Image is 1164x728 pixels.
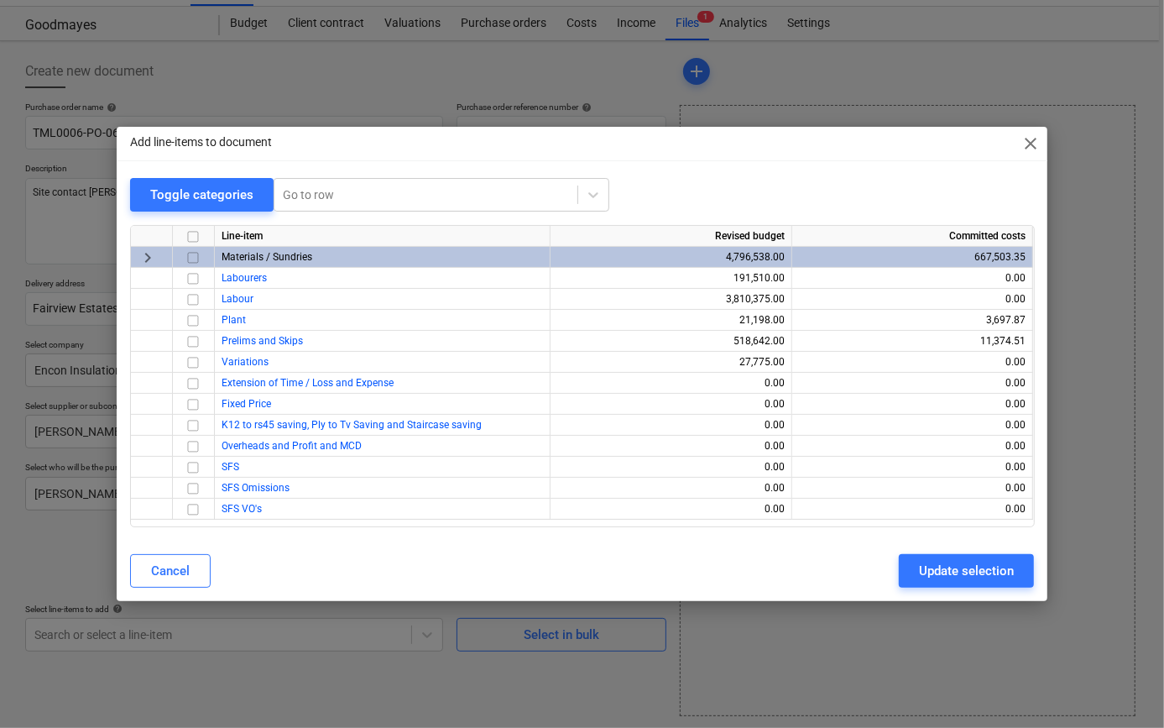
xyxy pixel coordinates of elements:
div: 3,697.87 [799,310,1026,331]
div: 0.00 [557,457,785,478]
div: 0.00 [799,373,1026,394]
div: 0.00 [799,415,1026,436]
a: SFS VO's [222,503,262,515]
div: 4,796,538.00 [557,247,785,268]
div: 0.00 [557,373,785,394]
p: Add line-items to document [130,134,272,151]
div: 518,642.00 [557,331,785,352]
div: 0.00 [799,478,1026,499]
div: 11,374.51 [799,331,1026,352]
div: 0.00 [799,352,1026,373]
button: Toggle categories [130,178,274,212]
div: 0.00 [799,436,1026,457]
a: Labourers [222,272,267,284]
div: Toggle categories [150,184,253,206]
div: 21,198.00 [557,310,785,331]
div: 0.00 [799,394,1026,415]
div: Committed costs [792,226,1033,247]
div: 0.00 [557,499,785,520]
div: 0.00 [799,289,1026,310]
button: Cancel [130,554,211,588]
div: 3,810,375.00 [557,289,785,310]
div: Revised budget [551,226,792,247]
div: Cancel [151,560,190,582]
a: SFS Omissions [222,482,290,494]
div: Line-item [215,226,551,247]
a: SFS [222,461,239,473]
div: 0.00 [799,268,1026,289]
a: Variations [222,356,269,368]
a: Extension of Time / Loss and Expense [222,377,394,389]
span: keyboard_arrow_right [138,248,158,268]
div: 0.00 [799,457,1026,478]
span: Materials / Sundries [222,251,312,263]
div: 27,775.00 [557,352,785,373]
a: Overheads and Profit and MCD [222,440,362,452]
a: Plant [222,314,246,326]
a: Fixed Price [222,398,271,410]
a: Labour [222,293,253,305]
div: 667,503.35 [799,247,1026,268]
a: Prelims and Skips [222,335,303,347]
div: 0.00 [557,415,785,436]
span: close [1020,134,1041,154]
button: Update selection [899,554,1034,588]
div: 0.00 [557,394,785,415]
a: K12 to rs45 saving, Ply to Tv Saving and Staircase saving [222,419,482,431]
div: Update selection [919,560,1014,582]
div: 191,510.00 [557,268,785,289]
div: 0.00 [557,478,785,499]
iframe: Chat Widget [1080,647,1164,728]
div: 0.00 [799,499,1026,520]
div: 0.00 [557,436,785,457]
